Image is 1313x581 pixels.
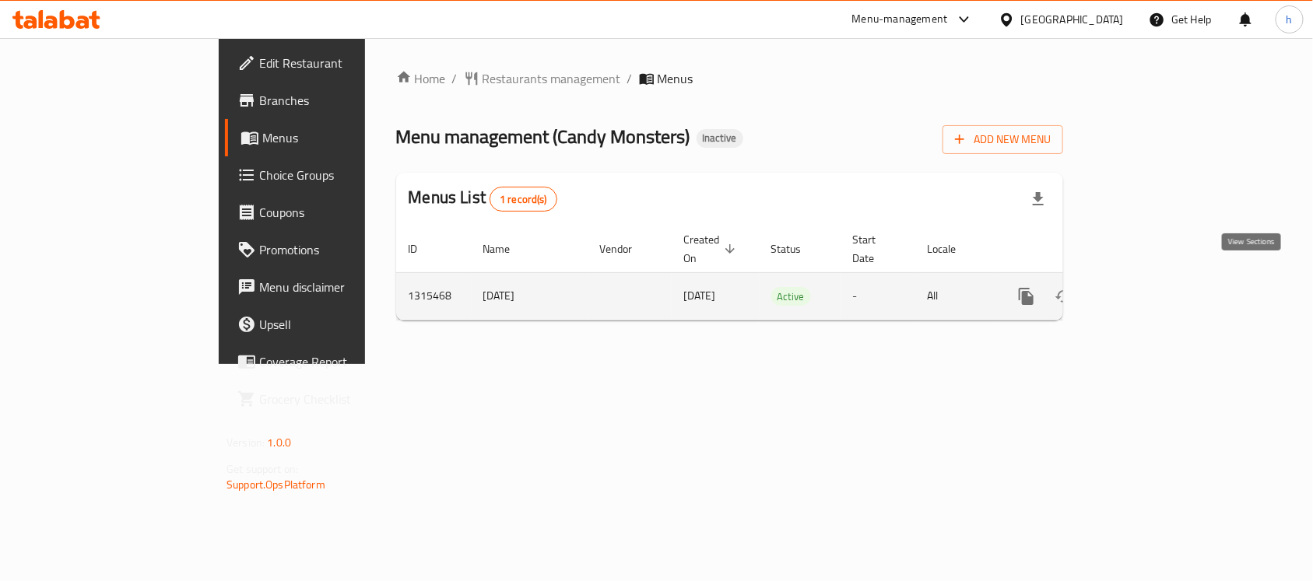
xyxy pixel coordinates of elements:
span: Coupons [259,203,426,222]
span: [DATE] [684,285,716,306]
a: Promotions [225,231,438,268]
span: Menu management ( Candy Monsters ) [396,119,690,154]
div: Export file [1020,180,1057,218]
span: Restaurants management [483,69,621,88]
span: Name [483,240,531,258]
div: Active [771,287,811,306]
h2: Menus List [409,186,557,212]
td: - [841,272,915,320]
span: Get support on: [226,459,298,479]
span: Choice Groups [259,166,426,184]
nav: breadcrumb [396,69,1063,88]
li: / [627,69,633,88]
span: Coverage Report [259,352,426,371]
span: Grocery Checklist [259,390,426,408]
a: Coverage Report [225,343,438,380]
span: Status [771,240,822,258]
div: [GEOGRAPHIC_DATA] [1021,11,1124,28]
span: Version: [226,432,265,453]
li: / [452,69,458,88]
span: Menu disclaimer [259,278,426,296]
a: Menu disclaimer [225,268,438,306]
a: Menus [225,119,438,156]
a: Grocery Checklist [225,380,438,418]
span: 1.0.0 [267,432,291,453]
span: Promotions [259,240,426,259]
span: Created On [684,230,740,268]
span: Menus [262,128,426,147]
td: All [915,272,995,320]
span: Upsell [259,315,426,334]
span: Branches [259,91,426,110]
a: Coupons [225,194,438,231]
span: Edit Restaurant [259,54,426,72]
button: Add New Menu [943,125,1063,154]
span: Add New Menu [955,130,1051,149]
span: Inactive [697,131,743,145]
span: ID [409,240,438,258]
a: Restaurants management [464,69,621,88]
a: Branches [225,82,438,119]
button: more [1008,278,1045,315]
a: Upsell [225,306,438,343]
span: Active [771,288,811,306]
span: h [1287,11,1293,28]
th: Actions [995,226,1170,273]
a: Support.OpsPlatform [226,474,325,495]
div: Inactive [697,129,743,148]
a: Edit Restaurant [225,44,438,82]
span: Menus [658,69,693,88]
a: Choice Groups [225,156,438,194]
div: Total records count [490,187,557,212]
span: Vendor [600,240,653,258]
td: [DATE] [471,272,588,320]
div: Menu-management [852,10,948,29]
span: 1 record(s) [490,192,556,207]
table: enhanced table [396,226,1170,320]
span: Start Date [853,230,897,268]
span: Locale [928,240,977,258]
